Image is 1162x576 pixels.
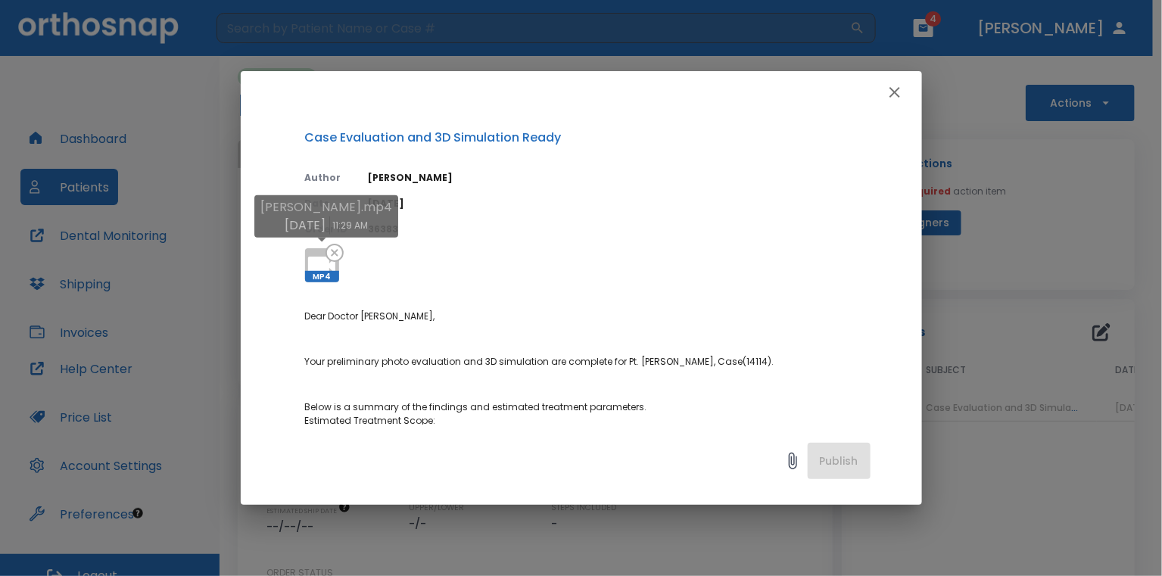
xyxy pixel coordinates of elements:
[305,271,339,282] span: MP4
[369,223,871,236] p: 36383
[305,355,871,369] p: Your preliminary photo evaluation and 3D simulation are complete for Pt. [PERSON_NAME], Case(14114).
[305,310,871,323] p: Dear Doctor [PERSON_NAME],
[285,216,326,235] p: [DATE]
[369,171,871,185] p: [PERSON_NAME]
[305,129,871,147] p: Case Evaluation and 3D Simulation Ready
[305,171,350,185] p: Author
[305,400,871,455] p: Below is a summary of the findings and estimated treatment parameters. Estimated Treatment Scope:...
[260,198,392,216] p: [PERSON_NAME].mp4
[333,219,369,232] p: 11:29 AM
[369,197,871,210] p: [DATE]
